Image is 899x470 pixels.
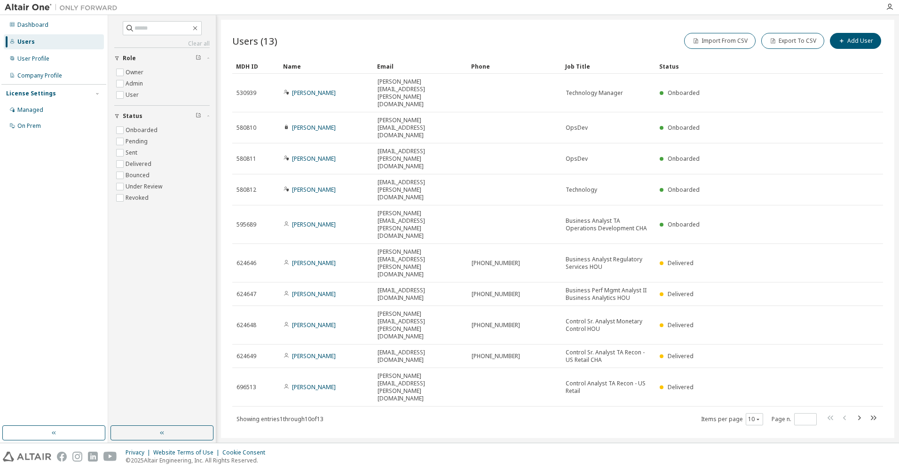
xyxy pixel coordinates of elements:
[565,59,652,74] div: Job Title
[668,259,694,267] span: Delivered
[292,124,336,132] a: [PERSON_NAME]
[153,449,222,456] div: Website Terms of Use
[6,90,56,97] div: License Settings
[292,383,336,391] a: [PERSON_NAME]
[114,40,210,47] a: Clear all
[237,259,256,267] span: 624646
[237,384,256,391] span: 696513
[684,33,756,49] button: Import From CSV
[237,221,256,228] span: 595689
[566,186,597,194] span: Technology
[668,383,694,391] span: Delivered
[237,352,256,360] span: 624649
[772,413,817,425] span: Page n.
[126,147,139,158] label: Sent
[566,89,623,97] span: Technology Manager
[5,3,122,12] img: Altair One
[126,136,150,147] label: Pending
[668,124,700,132] span: Onboarded
[114,106,210,126] button: Status
[668,321,694,329] span: Delivered
[126,449,153,456] div: Privacy
[17,21,48,29] div: Dashboard
[377,59,464,74] div: Email
[659,59,834,74] div: Status
[126,192,150,204] label: Revoked
[236,59,276,74] div: MDH ID
[292,259,336,267] a: [PERSON_NAME]
[566,349,651,364] span: Control Sr. Analyst TA Recon - US Retail CHA
[701,413,763,425] span: Items per page
[17,106,43,114] div: Managed
[566,155,588,163] span: OpsDev
[232,34,277,47] span: Users (13)
[761,33,824,49] button: Export To CSV
[196,112,201,120] span: Clear filter
[472,321,520,329] span: [PHONE_NUMBER]
[57,452,67,462] img: facebook.svg
[237,321,256,329] span: 624648
[126,78,145,89] label: Admin
[292,155,336,163] a: [PERSON_NAME]
[378,117,463,139] span: [PERSON_NAME][EMAIL_ADDRESS][DOMAIN_NAME]
[126,125,159,136] label: Onboarded
[126,158,153,170] label: Delivered
[237,290,256,298] span: 624647
[472,259,520,267] span: [PHONE_NUMBER]
[126,181,164,192] label: Under Review
[222,449,271,456] div: Cookie Consent
[566,287,651,302] span: Business Perf Mgmt Analyst II Business Analytics HOU
[378,248,463,278] span: [PERSON_NAME][EMAIL_ADDRESS][PERSON_NAME][DOMAIN_NAME]
[471,59,558,74] div: Phone
[668,220,700,228] span: Onboarded
[748,415,761,423] button: 10
[668,352,694,360] span: Delivered
[292,220,336,228] a: [PERSON_NAME]
[292,186,336,194] a: [PERSON_NAME]
[126,170,151,181] label: Bounced
[237,415,323,423] span: Showing entries 1 through 10 of 13
[566,217,651,232] span: Business Analyst TA Operations Development CHA
[196,55,201,62] span: Clear filter
[17,38,35,46] div: Users
[17,122,41,130] div: On Prem
[378,78,463,108] span: [PERSON_NAME][EMAIL_ADDRESS][PERSON_NAME][DOMAIN_NAME]
[378,210,463,240] span: [PERSON_NAME][EMAIL_ADDRESS][PERSON_NAME][DOMAIN_NAME]
[378,179,463,201] span: [EMAIL_ADDRESS][PERSON_NAME][DOMAIN_NAME]
[114,48,210,69] button: Role
[472,290,520,298] span: [PHONE_NUMBER]
[566,124,588,132] span: OpsDev
[378,349,463,364] span: [EMAIL_ADDRESS][DOMAIN_NAME]
[237,155,256,163] span: 580811
[17,72,62,79] div: Company Profile
[123,55,136,62] span: Role
[668,155,700,163] span: Onboarded
[292,321,336,329] a: [PERSON_NAME]
[378,372,463,402] span: [PERSON_NAME][EMAIL_ADDRESS][PERSON_NAME][DOMAIN_NAME]
[292,352,336,360] a: [PERSON_NAME]
[103,452,117,462] img: youtube.svg
[88,452,98,462] img: linkedin.svg
[292,290,336,298] a: [PERSON_NAME]
[566,256,651,271] span: Business Analyst Regulatory Services HOU
[237,186,256,194] span: 580812
[830,33,881,49] button: Add User
[237,124,256,132] span: 580810
[472,352,520,360] span: [PHONE_NUMBER]
[378,310,463,340] span: [PERSON_NAME][EMAIL_ADDRESS][PERSON_NAME][DOMAIN_NAME]
[566,380,651,395] span: Control Analyst TA Recon - US Retail
[378,148,463,170] span: [EMAIL_ADDRESS][PERSON_NAME][DOMAIN_NAME]
[17,55,49,63] div: User Profile
[3,452,51,462] img: altair_logo.svg
[126,67,145,78] label: Owner
[123,112,142,120] span: Status
[292,89,336,97] a: [PERSON_NAME]
[668,290,694,298] span: Delivered
[237,89,256,97] span: 530939
[126,456,271,464] p: © 2025 Altair Engineering, Inc. All Rights Reserved.
[668,186,700,194] span: Onboarded
[126,89,141,101] label: User
[668,89,700,97] span: Onboarded
[72,452,82,462] img: instagram.svg
[566,318,651,333] span: Control Sr. Analyst Monetary Control HOU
